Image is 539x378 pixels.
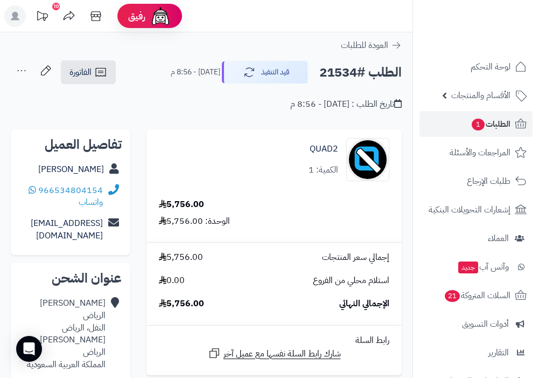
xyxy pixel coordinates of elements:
a: [EMAIL_ADDRESS][DOMAIN_NAME] [31,217,103,242]
span: الإجمالي النهائي [339,298,389,310]
a: السلات المتروكة21 [419,283,533,308]
span: 0.00 [159,274,185,287]
span: 5,756.00 [159,298,204,310]
a: العودة للطلبات [341,39,402,52]
a: شارك رابط السلة نفسها مع عميل آخر [208,347,341,360]
span: شارك رابط السلة نفسها مع عميل آخر [223,348,341,360]
img: no_image-90x90.png [347,138,389,181]
a: [PERSON_NAME] [38,163,104,176]
a: واتساب [29,184,103,209]
div: تاريخ الطلب : [DATE] - 8:56 م [290,98,402,111]
a: العملاء [419,225,533,251]
span: المراجعات والأسئلة [450,145,510,160]
a: الطلبات1 [419,111,533,137]
a: وآتس آبجديد [419,254,533,280]
div: الكمية: 1 [309,164,338,176]
a: الفاتورة [61,60,116,84]
span: 5,756.00 [159,251,203,264]
div: Open Intercom Messenger [16,336,42,362]
span: 1 [472,119,485,130]
small: [DATE] - 8:56 م [171,67,220,78]
a: أدوات التسويق [419,311,533,337]
div: 5,756.00 [159,198,204,211]
h2: عنوان الشحن [19,272,122,285]
span: الفاتورة [69,66,92,79]
a: طلبات الإرجاع [419,168,533,194]
span: إشعارات التحويلات البنكية [429,202,510,217]
span: وآتس آب [457,259,509,274]
span: إجمالي سعر المنتجات [322,251,389,264]
h2: تفاصيل العميل [19,138,122,151]
span: استلام محلي من الفروع [313,274,389,287]
span: العملاء [488,231,509,246]
img: ai-face.png [150,5,171,27]
span: التقارير [488,345,509,360]
span: العودة للطلبات [341,39,388,52]
span: 21 [445,290,460,302]
span: لوحة التحكم [471,59,510,74]
a: إشعارات التحويلات البنكية [419,197,533,223]
button: قيد التنفيذ [222,61,308,84]
div: الوحدة: 5,756.00 [159,215,230,228]
span: أدوات التسويق [462,317,509,332]
a: QUAD2 [310,143,338,155]
span: الأقسام والمنتجات [451,88,510,103]
a: المراجعات والأسئلة [419,140,533,166]
a: 966534804154 [38,184,103,197]
a: التقارير [419,340,533,366]
span: طلبات الإرجاع [467,174,510,189]
div: [PERSON_NAME] الرياض النفل، الرياض [PERSON_NAME]، الرياض المملكة العربية السعودية [19,297,106,371]
a: تحديثات المنصة [29,5,55,30]
span: رفيق [128,10,145,23]
h2: الطلب #21534 [319,61,402,84]
a: لوحة التحكم [419,54,533,80]
div: 10 [52,3,60,10]
span: السلات المتروكة [444,288,510,303]
span: الطلبات [471,116,510,132]
div: رابط السلة [151,334,397,347]
span: جديد [458,262,478,273]
img: logo-2.png [466,28,529,50]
